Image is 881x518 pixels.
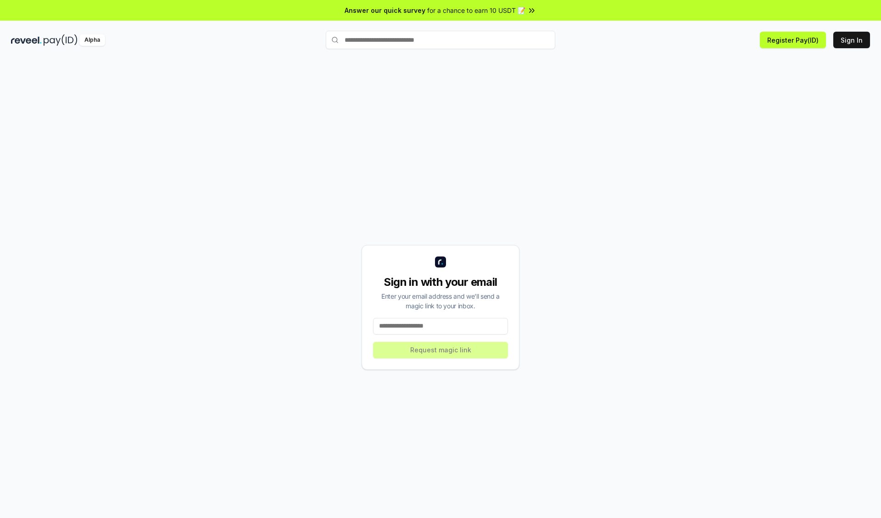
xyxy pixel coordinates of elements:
div: Alpha [79,34,105,46]
span: for a chance to earn 10 USDT 📝 [427,6,525,15]
img: reveel_dark [11,34,42,46]
img: pay_id [44,34,78,46]
button: Register Pay(ID) [760,32,826,48]
div: Enter your email address and we’ll send a magic link to your inbox. [373,291,508,311]
div: Sign in with your email [373,275,508,290]
button: Sign In [833,32,870,48]
span: Answer our quick survey [345,6,425,15]
img: logo_small [435,256,446,267]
